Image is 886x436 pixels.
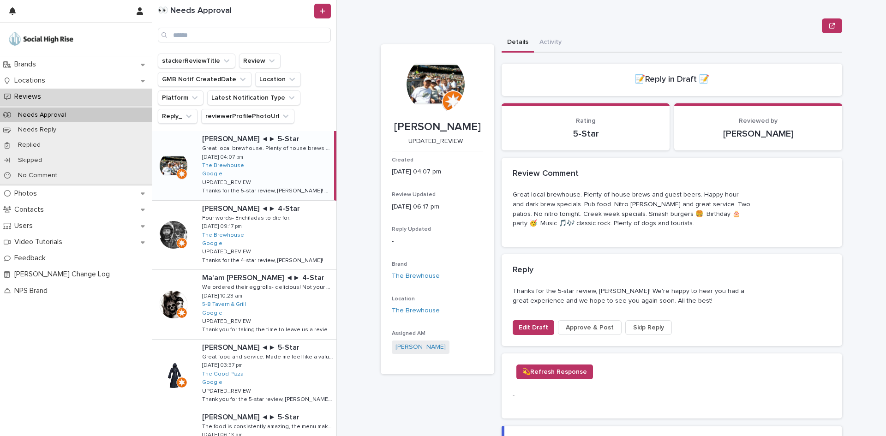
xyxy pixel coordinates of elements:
span: Location [392,296,415,302]
p: - [392,237,483,246]
h1: 👀 Needs Approval [158,6,312,16]
a: [PERSON_NAME] ◄► 4-Star[PERSON_NAME] ◄► 4-Star Four words- Enchiladas to die for!Four words- Ench... [152,201,336,270]
p: The food is consistently amazing, the menu makes amall changes through the season to keep it fres... [202,422,335,430]
p: Feedback [11,254,53,263]
p: Thanks for the 4-star review, [PERSON_NAME]! [202,256,325,264]
p: NPS Brand [11,287,55,295]
button: Approve & Post [558,320,622,335]
a: [PERSON_NAME] [395,342,446,352]
p: Reviews [11,92,48,101]
p: UPDATED_REVIEW [202,178,253,186]
span: Reviewed by [739,118,778,124]
span: Rating [576,118,595,124]
span: Assigned AM [392,331,425,336]
p: Thank you for the 5-star review, Miguel! We're happy to hear you had a great experience and we lo... [202,394,335,403]
button: Reply_ [158,109,198,124]
span: 💫Refresh Response [522,367,587,376]
button: Location [255,72,301,87]
p: [DATE] 10:23 am [202,293,242,299]
button: Latest Notification Type [207,90,300,105]
a: Google [202,310,222,317]
span: Reply Updated [392,227,431,232]
p: Locations [11,76,53,85]
a: [PERSON_NAME] ◄► 5-Star[PERSON_NAME] ◄► 5-Star Great food and service. Made me feel like a valued... [152,340,336,409]
a: The Brewhouse [202,162,244,169]
p: Brands [11,60,43,69]
h2: Review Comment [513,169,579,179]
p: Photos [11,189,44,198]
img: o5DnuTxEQV6sW9jFYBBf [7,30,75,48]
a: Ma'am [PERSON_NAME] ◄► 4-StarMa'am [PERSON_NAME] ◄► 4-Star We ordered their eggrolls- delicious! ... [152,270,336,340]
p: Great local brewhouse. Plenty of house brews and guest beers. Happy hour and dark brew specials. ... [202,143,332,152]
p: [PERSON_NAME] Change Log [11,270,117,279]
button: Activity [534,33,567,53]
p: Video Tutorials [11,238,70,246]
p: [PERSON_NAME] ◄► 4-Star [202,203,302,213]
button: GMB Notif CreatedDate [158,72,251,87]
button: Edit Draft [513,320,554,335]
p: Thank you for taking the time to leave us a review! We're happy to hear that you enjoyed our food... [202,325,335,333]
span: Approve & Post [566,323,614,332]
p: [PERSON_NAME] ◄► 5-Star [202,133,301,143]
p: UPDATED_REVIEW [202,386,253,394]
a: Google [202,171,222,177]
p: [DATE] 06:17 pm [392,202,483,212]
p: Thanks for the 5-star review, Rich! We're happy to hear you had a great experience and we hope to... [202,186,332,194]
span: Edit Draft [519,323,548,332]
p: Skipped [11,156,49,164]
p: Thanks for the 5-star review, [PERSON_NAME]! We're happy to hear you had a great experience and w... [513,287,752,306]
p: Users [11,221,40,230]
a: Google [202,240,222,247]
p: [DATE] 04:07 pm [392,167,483,177]
p: No Comment [11,172,65,179]
p: UPDATED_REVIEW [392,137,479,145]
h2: 📝Reply in Draft 📝 [635,75,709,85]
p: - [513,390,611,400]
a: Google [202,379,222,386]
p: Four words- Enchiladas to die for! [202,213,293,221]
p: [PERSON_NAME] [685,128,831,139]
a: [PERSON_NAME] ◄► 5-Star[PERSON_NAME] ◄► 5-Star Great local brewhouse. Plenty of house brews and g... [152,131,336,201]
p: [PERSON_NAME] ◄► 5-Star [202,411,301,422]
p: UPDATED_REVIEW [202,247,253,255]
a: The Brewhouse [392,306,440,316]
a: 5-8 Tavern & Grill [202,301,246,308]
button: stackerReviewTitle [158,54,235,68]
p: Ma'am [PERSON_NAME] ◄► 4-Star [202,272,326,282]
a: The Good Pizza [202,371,244,377]
a: The Brewhouse [202,232,244,239]
button: reviewerProfilePhotoUrl [201,109,294,124]
span: Review Updated [392,192,436,197]
p: [DATE] 09:17 pm [202,223,242,230]
p: UPDATED_REVIEW [202,317,253,325]
p: Contacts [11,205,51,214]
button: 💫Refresh Response [516,364,593,379]
button: Skip Reply [625,320,672,335]
span: Created [392,157,413,163]
p: Great food and service. Made me feel like a valued customer. Loved the outdoor lounge area ambian... [202,352,335,360]
h2: Reply [513,265,533,275]
p: [PERSON_NAME] [392,120,483,134]
p: 5-Star [513,128,659,139]
span: Skip Reply [633,323,664,332]
button: Platform [158,90,204,105]
input: Search [158,28,331,42]
p: Needs Reply [11,126,64,134]
p: Great local brewhouse. Plenty of house brews and guest beers. Happy hour and dark brew specials. ... [513,190,752,228]
a: The Brewhouse [392,271,440,281]
button: Review [239,54,281,68]
p: [DATE] 04:07 pm [202,154,243,161]
button: Details [502,33,534,53]
p: Replied [11,141,48,149]
span: Brand [392,262,407,267]
p: Needs Approval [11,111,73,119]
p: We ordered their eggrolls- delicious! Not your average eggrolls. Very filling. We also had a burg... [202,282,335,291]
p: [PERSON_NAME] ◄► 5-Star [202,341,301,352]
p: [DATE] 03:37 pm [202,362,243,369]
